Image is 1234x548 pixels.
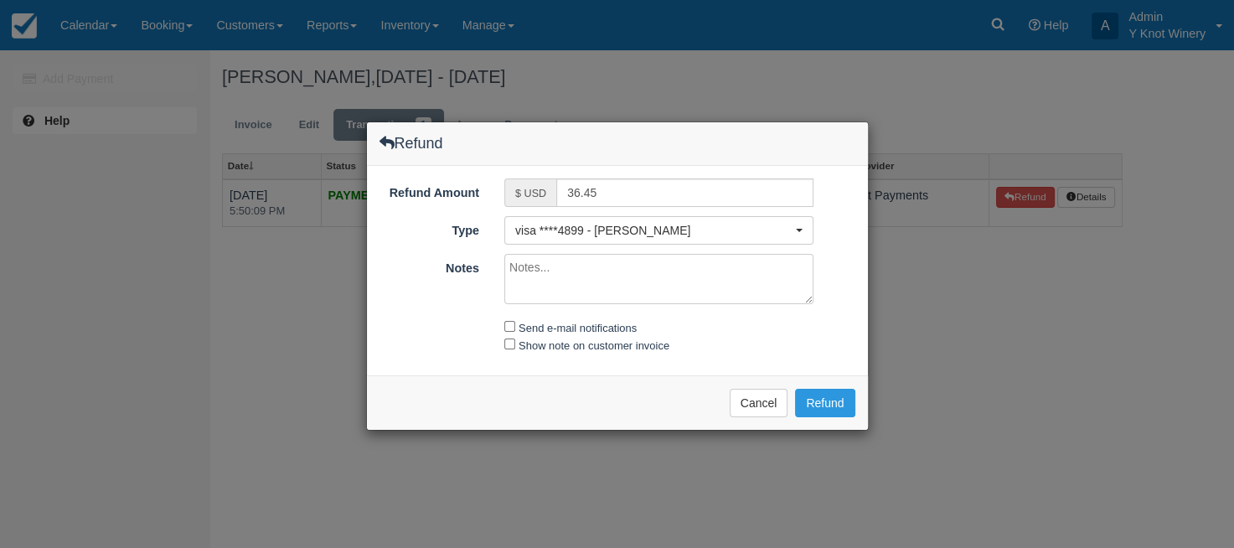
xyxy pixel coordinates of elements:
[504,216,813,245] button: visa ****4899 - [PERSON_NAME]
[519,339,669,352] label: Show note on customer invoice
[519,322,637,334] label: Send e-mail notifications
[515,188,546,199] small: $ USD
[367,254,493,277] label: Notes
[367,216,493,240] label: Type
[795,389,855,417] button: Refund
[379,135,443,152] h4: Refund
[367,178,493,202] label: Refund Amount
[556,178,813,207] input: Valid number required.
[730,389,788,417] button: Cancel
[515,222,792,239] span: visa ****4899 - [PERSON_NAME]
